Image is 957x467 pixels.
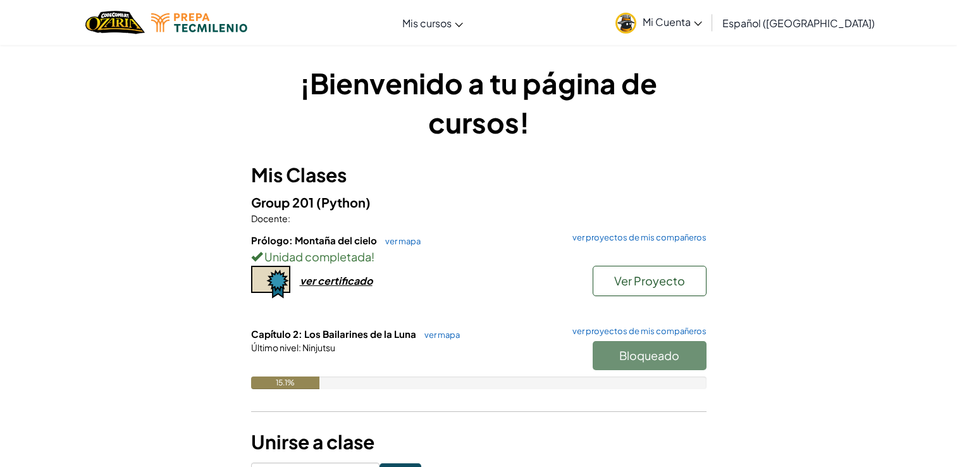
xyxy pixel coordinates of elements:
[301,342,335,353] span: Ninjutsu
[593,266,707,296] button: Ver Proyecto
[251,274,373,287] a: ver certificado
[614,273,685,288] span: Ver Proyecto
[299,342,301,353] span: :
[251,342,299,353] span: Último nivel
[251,428,707,456] h3: Unirse a clase
[396,6,469,40] a: Mis cursos
[151,13,247,32] img: Tecmilenio logo
[251,266,290,299] img: certificate-icon.png
[85,9,144,35] a: Ozaria by CodeCombat logo
[262,249,371,264] span: Unidad completada
[609,3,708,42] a: Mi Cuenta
[288,213,290,224] span: :
[251,194,316,210] span: Group 201
[251,328,418,340] span: Capítulo 2: Los Bailarines de la Luna
[251,161,707,189] h3: Mis Clases
[418,330,460,340] a: ver mapa
[566,233,707,242] a: ver proyectos de mis compañeros
[402,16,452,30] span: Mis cursos
[251,213,288,224] span: Docente
[615,13,636,34] img: avatar
[379,236,421,246] a: ver mapa
[371,249,374,264] span: !
[251,377,320,389] div: 15.1%
[566,327,707,335] a: ver proyectos de mis compañeros
[251,234,379,246] span: Prólogo: Montaña del cielo
[716,6,881,40] a: Español ([GEOGRAPHIC_DATA])
[722,16,875,30] span: Español ([GEOGRAPHIC_DATA])
[85,9,144,35] img: Home
[316,194,371,210] span: (Python)
[251,63,707,142] h1: ¡Bienvenido a tu página de cursos!
[300,274,373,287] div: ver certificado
[643,15,702,28] span: Mi Cuenta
